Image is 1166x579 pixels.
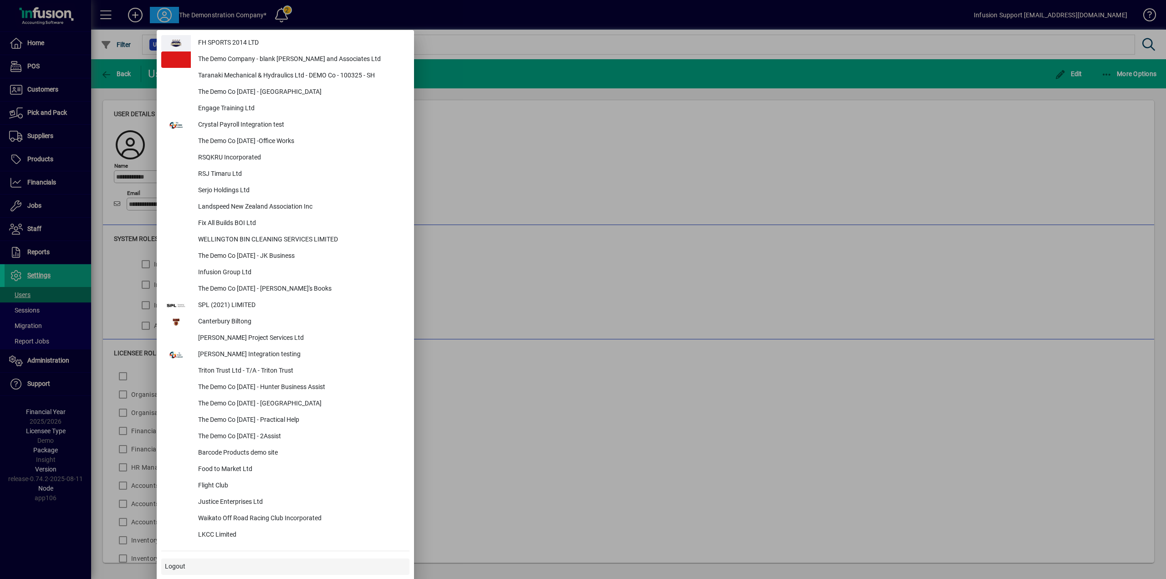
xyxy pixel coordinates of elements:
[191,478,409,494] div: Flight Club
[161,527,409,543] button: LKCC Limited
[191,396,409,412] div: The Demo Co [DATE] - [GEOGRAPHIC_DATA]
[161,379,409,396] button: The Demo Co [DATE] - Hunter Business Assist
[191,133,409,150] div: The Demo Co [DATE] -Office Works
[161,133,409,150] button: The Demo Co [DATE] -Office Works
[191,429,409,445] div: The Demo Co [DATE] - 2Assist
[165,562,185,571] span: Logout
[161,183,409,199] button: Serjo Holdings Ltd
[161,297,409,314] button: SPL (2021) LIMITED
[161,412,409,429] button: The Demo Co [DATE] - Practical Help
[161,461,409,478] button: Food to Market Ltd
[161,445,409,461] button: Barcode Products demo site
[191,35,409,51] div: FH SPORTS 2014 LTD
[161,330,409,347] button: [PERSON_NAME] Project Services Ltd
[161,51,409,68] button: The Demo Company - blank [PERSON_NAME] and Associates Ltd
[191,51,409,68] div: The Demo Company - blank [PERSON_NAME] and Associates Ltd
[161,150,409,166] button: RSQKRU Incorporated
[191,412,409,429] div: The Demo Co [DATE] - Practical Help
[191,494,409,511] div: Justice Enterprises Ltd
[161,396,409,412] button: The Demo Co [DATE] - [GEOGRAPHIC_DATA]
[191,511,409,527] div: Waikato Off Road Racing Club Incorporated
[191,68,409,84] div: Taranaki Mechanical & Hydraulics Ltd - DEMO Co - 100325 - SH
[191,84,409,101] div: The Demo Co [DATE] - [GEOGRAPHIC_DATA]
[161,314,409,330] button: Canterbury Biltong
[161,232,409,248] button: WELLINGTON BIN CLEANING SERVICES LIMITED
[161,363,409,379] button: Triton Trust Ltd - T/A - Triton Trust
[161,494,409,511] button: Justice Enterprises Ltd
[191,363,409,379] div: Triton Trust Ltd - T/A - Triton Trust
[191,215,409,232] div: Fix All Builds BOI Ltd
[161,84,409,101] button: The Demo Co [DATE] - [GEOGRAPHIC_DATA]
[161,265,409,281] button: Infusion Group Ltd
[161,215,409,232] button: Fix All Builds BOI Ltd
[191,117,409,133] div: Crystal Payroll Integration test
[191,101,409,117] div: Engage Training Ltd
[191,314,409,330] div: Canterbury Biltong
[161,347,409,363] button: [PERSON_NAME] Integration testing
[161,281,409,297] button: The Demo Co [DATE] - [PERSON_NAME]'s Books
[161,429,409,445] button: The Demo Co [DATE] - 2Assist
[191,527,409,543] div: LKCC Limited
[191,445,409,461] div: Barcode Products demo site
[191,232,409,248] div: WELLINGTON BIN CLEANING SERVICES LIMITED
[191,297,409,314] div: SPL (2021) LIMITED
[161,117,409,133] button: Crystal Payroll Integration test
[191,199,409,215] div: Landspeed New Zealand Association Inc
[191,461,409,478] div: Food to Market Ltd
[161,511,409,527] button: Waikato Off Road Racing Club Incorporated
[191,166,409,183] div: RSJ Timaru Ltd
[191,379,409,396] div: The Demo Co [DATE] - Hunter Business Assist
[191,248,409,265] div: The Demo Co [DATE] - JK Business
[191,330,409,347] div: [PERSON_NAME] Project Services Ltd
[191,183,409,199] div: Serjo Holdings Ltd
[161,68,409,84] button: Taranaki Mechanical & Hydraulics Ltd - DEMO Co - 100325 - SH
[161,559,409,575] button: Logout
[191,347,409,363] div: [PERSON_NAME] Integration testing
[161,199,409,215] button: Landspeed New Zealand Association Inc
[161,101,409,117] button: Engage Training Ltd
[161,35,409,51] button: FH SPORTS 2014 LTD
[161,166,409,183] button: RSJ Timaru Ltd
[161,248,409,265] button: The Demo Co [DATE] - JK Business
[191,150,409,166] div: RSQKRU Incorporated
[191,265,409,281] div: Infusion Group Ltd
[161,478,409,494] button: Flight Club
[191,281,409,297] div: The Demo Co [DATE] - [PERSON_NAME]'s Books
